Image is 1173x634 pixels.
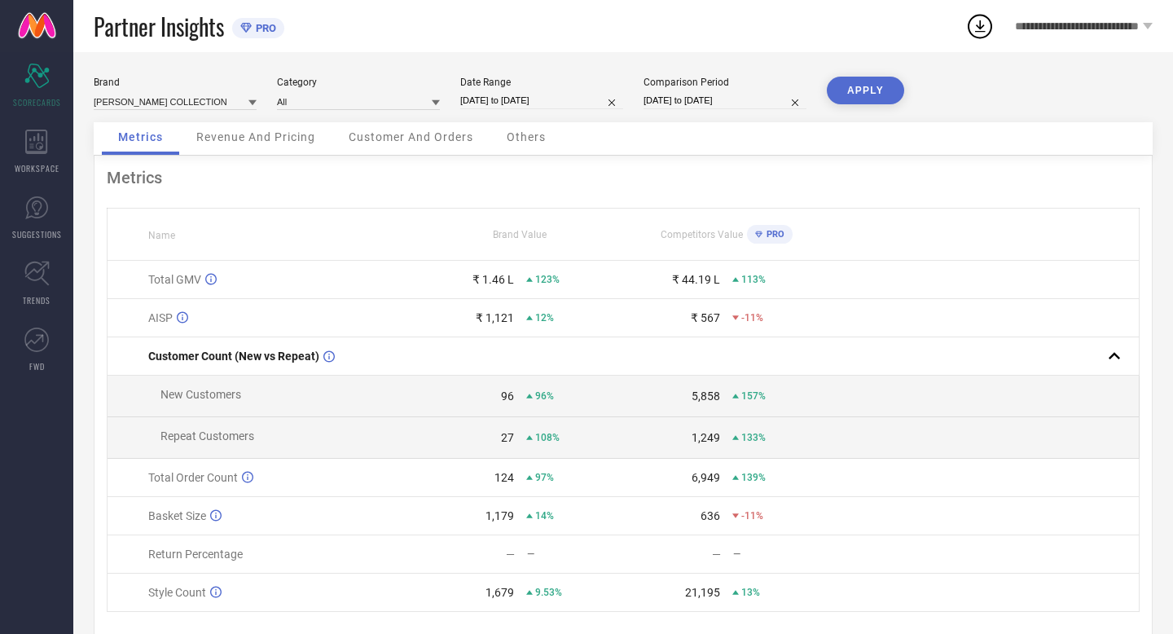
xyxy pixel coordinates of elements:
[118,130,163,143] span: Metrics
[148,548,243,561] span: Return Percentage
[476,311,514,324] div: ₹ 1,121
[965,11,995,41] div: Open download list
[644,92,806,109] input: Select comparison period
[692,390,720,403] div: 5,858
[29,360,45,372] span: FWD
[94,77,257,88] div: Brand
[741,312,763,324] span: -11%
[535,312,554,324] span: 12%
[535,432,560,443] span: 108%
[148,471,238,484] span: Total Order Count
[535,587,562,598] span: 9.53%
[527,548,622,560] div: —
[741,587,760,598] span: 13%
[741,274,766,285] span: 113%
[148,509,206,522] span: Basket Size
[15,162,59,174] span: WORKSPACE
[501,431,514,444] div: 27
[535,274,560,285] span: 123%
[535,390,554,402] span: 96%
[494,471,514,484] div: 124
[712,548,721,561] div: —
[148,586,206,599] span: Style Count
[506,548,515,561] div: —
[460,77,623,88] div: Date Range
[277,77,440,88] div: Category
[196,130,315,143] span: Revenue And Pricing
[148,230,175,241] span: Name
[692,431,720,444] div: 1,249
[501,390,514,403] div: 96
[148,273,201,286] span: Total GMV
[148,350,319,363] span: Customer Count (New vs Repeat)
[493,229,547,240] span: Brand Value
[535,510,554,522] span: 14%
[13,96,61,108] span: SCORECARDS
[252,22,276,34] span: PRO
[741,510,763,522] span: -11%
[827,77,904,104] button: APPLY
[12,228,62,240] span: SUGGESTIONS
[460,92,623,109] input: Select date range
[644,77,806,88] div: Comparison Period
[94,10,224,43] span: Partner Insights
[762,229,784,240] span: PRO
[661,229,743,240] span: Competitors Value
[691,311,720,324] div: ₹ 567
[741,390,766,402] span: 157%
[107,168,1140,187] div: Metrics
[507,130,546,143] span: Others
[692,471,720,484] div: 6,949
[23,294,51,306] span: TRENDS
[160,429,254,442] span: Repeat Customers
[485,509,514,522] div: 1,179
[741,472,766,483] span: 139%
[685,586,720,599] div: 21,195
[472,273,514,286] div: ₹ 1.46 L
[701,509,720,522] div: 636
[741,432,766,443] span: 133%
[733,548,828,560] div: —
[349,130,473,143] span: Customer And Orders
[672,273,720,286] div: ₹ 44.19 L
[535,472,554,483] span: 97%
[160,388,241,401] span: New Customers
[485,586,514,599] div: 1,679
[148,311,173,324] span: AISP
